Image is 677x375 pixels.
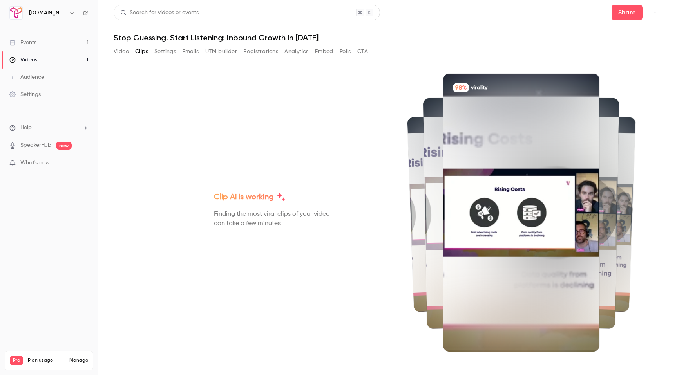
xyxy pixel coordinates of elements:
[357,45,368,58] button: CTA
[154,45,176,58] button: Settings
[20,124,32,132] span: Help
[135,45,148,58] button: Clips
[120,9,199,17] div: Search for videos or events
[284,45,309,58] button: Analytics
[56,142,72,150] span: new
[182,45,199,58] button: Emails
[28,357,65,364] span: Plan usage
[214,191,274,203] span: Clip Ai is working
[9,56,37,64] div: Videos
[10,356,23,365] span: Pro
[471,84,487,92] span: virality
[243,45,278,58] button: Registrations
[340,45,351,58] button: Polls
[9,73,44,81] div: Audience
[315,45,333,58] button: Embed
[649,6,661,19] button: Top Bar Actions
[9,90,41,98] div: Settings
[114,33,661,42] h1: Stop Guessing. Start Listening: Inbound Growth in [DATE]
[9,124,89,132] li: help-dropdown-opener
[20,159,50,167] span: What's new
[10,7,22,19] img: Trigify.io
[20,141,51,150] a: SpeakerHub
[612,5,643,20] button: Share
[29,9,66,17] h6: [DOMAIN_NAME]
[69,357,88,364] a: Manage
[114,45,129,58] button: Video
[9,39,36,47] div: Events
[214,209,331,228] p: Finding the most viral clips of your video can take a few minutes
[205,45,237,58] button: UTM builder
[453,82,469,91] span: 98%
